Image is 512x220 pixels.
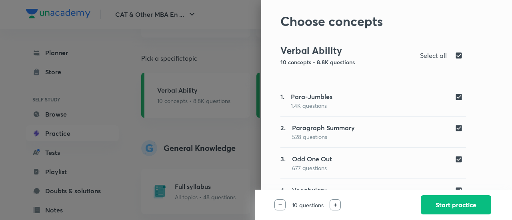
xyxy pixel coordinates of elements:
[291,92,332,101] h5: Para-Jumbles
[420,51,447,60] h5: Select all
[292,154,332,164] h5: Odd One Out
[291,101,332,110] p: 1.4K questions
[280,45,414,56] h3: Verbal Ability
[280,123,286,141] h5: 2.
[280,92,284,110] h5: 1.
[278,204,282,205] img: decrease
[286,201,330,209] p: 10 questions
[292,185,329,195] h5: Vocabulary
[280,185,286,203] h5: 4.
[292,133,355,141] p: 528 questions
[280,154,286,172] h5: 3.
[280,14,466,29] h2: Choose concepts
[421,195,491,214] button: Start practice
[292,123,355,133] h5: Paragraph Summary
[334,203,337,207] img: increase
[280,58,414,66] p: 10 concepts • 8.8K questions
[292,164,332,172] p: 677 questions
